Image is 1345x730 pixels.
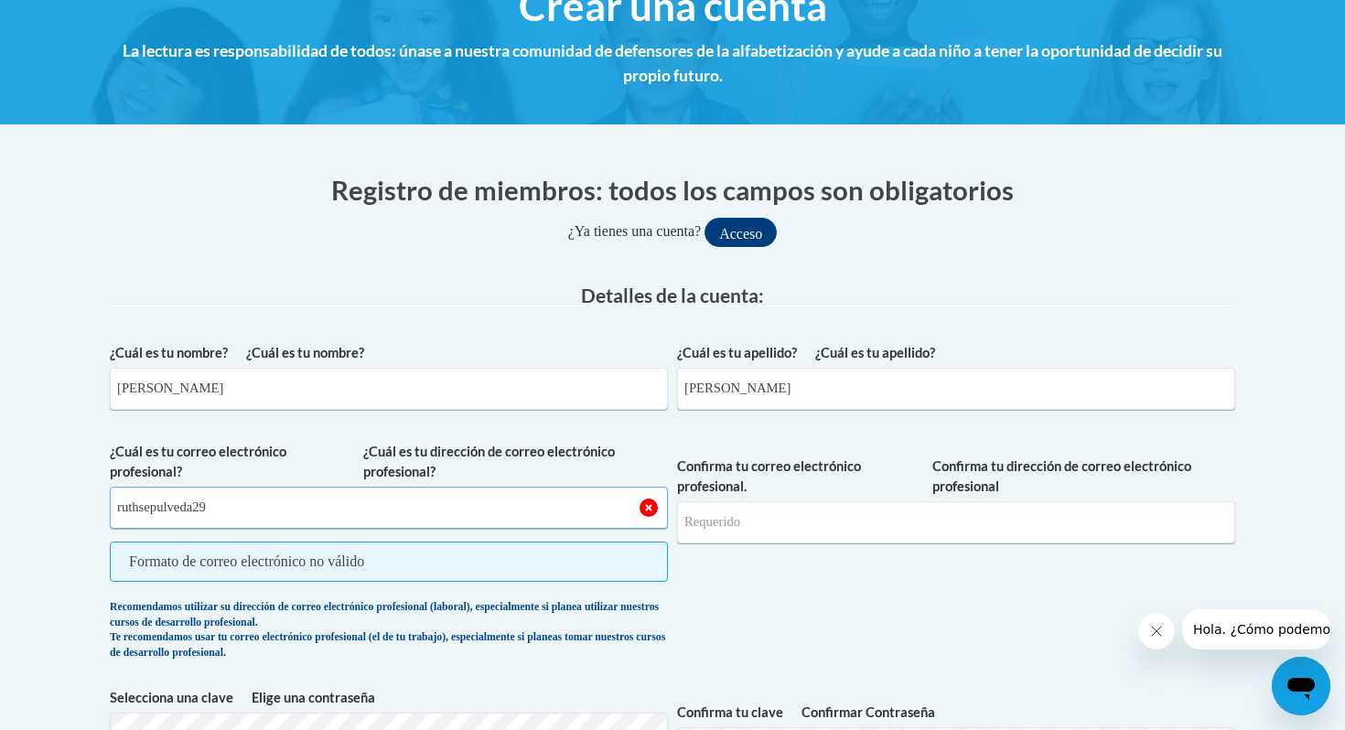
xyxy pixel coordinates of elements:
iframe: Mensaje de la compañía [1182,609,1330,649]
iframe: Mensaje de cierre [1138,613,1175,649]
font: ¿Ya tienes una cuenta? [568,223,701,239]
font: Confirmar Contraseña [802,704,935,720]
font: Hola. ¿Cómo podemos ayudarte? [11,13,223,27]
font: Te recomendamos usar tu correo electrónico profesional (el de tu trabajo), especialmente si plane... [110,631,665,658]
font: La lectura es responsabilidad de todos: únase a nuestra comunidad de defensores de la alfabetizac... [123,41,1222,84]
input: Entrada de metadatos [110,487,668,529]
font: Selecciona una clave [110,690,233,705]
font: ¿Cuál es tu apellido? [677,345,797,360]
font: Recomendamos utilizar su dirección de correo electrónico profesional (laboral), especialmente si ... [110,601,659,628]
input: Entrada de metadatos [110,368,668,410]
font: Registro de miembros: todos los campos son obligatorios [331,174,1014,206]
input: Entrada de metadatos [677,368,1235,410]
font: ¿Cuál es tu dirección de correo electrónico profesional? [363,444,615,479]
iframe: Botón para iniciar la ventana de mensajería [1272,657,1330,715]
font: ¿Cuál es tu nombre? [110,345,228,360]
font: Formato de correo electrónico no válido [129,553,364,569]
font: Elige una contraseña [252,690,375,705]
font: Confirma tu clave [677,704,783,720]
button: Acceso [705,218,777,247]
font: ¿Cuál es tu nombre? [246,345,364,360]
font: Acceso [719,226,762,242]
font: ¿Cuál es tu apellido? [815,345,935,360]
font: ¿Cuál es tu correo electrónico profesional? [110,444,286,479]
input: Requerido [677,501,1235,543]
font: Confirma tu dirección de correo electrónico profesional [932,458,1191,494]
font: Detalles de la cuenta: [581,284,764,306]
font: Confirma tu correo electrónico profesional. [677,458,861,494]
